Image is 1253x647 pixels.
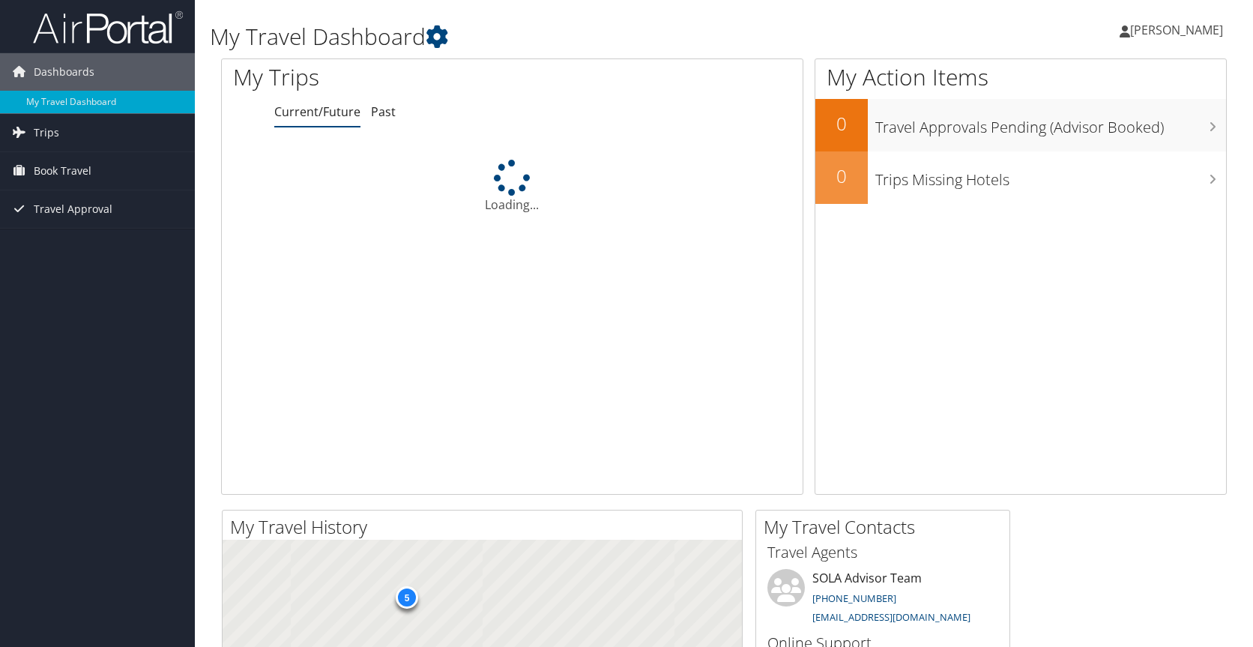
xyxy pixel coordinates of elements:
div: 5 [396,586,418,609]
h2: 0 [815,111,868,136]
div: Loading... [222,160,803,214]
span: Trips [34,114,59,151]
h3: Travel Agents [767,542,998,563]
a: Current/Future [274,103,360,120]
a: [PERSON_NAME] [1120,7,1238,52]
img: airportal-logo.png [33,10,183,45]
h2: 0 [815,163,868,189]
h2: My Travel Contacts [764,514,1009,540]
h3: Travel Approvals Pending (Advisor Booked) [875,109,1226,138]
a: [EMAIL_ADDRESS][DOMAIN_NAME] [812,610,970,624]
li: SOLA Advisor Team [760,569,1006,631]
span: Travel Approval [34,190,112,228]
a: 0Travel Approvals Pending (Advisor Booked) [815,99,1226,151]
a: Past [371,103,396,120]
h2: My Travel History [230,514,742,540]
h1: My Trips [233,61,549,93]
a: 0Trips Missing Hotels [815,151,1226,204]
h1: My Travel Dashboard [210,21,896,52]
span: Book Travel [34,152,91,190]
span: [PERSON_NAME] [1130,22,1223,38]
a: [PHONE_NUMBER] [812,592,896,605]
h1: My Action Items [815,61,1226,93]
h3: Trips Missing Hotels [875,162,1226,190]
span: Dashboards [34,53,94,91]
